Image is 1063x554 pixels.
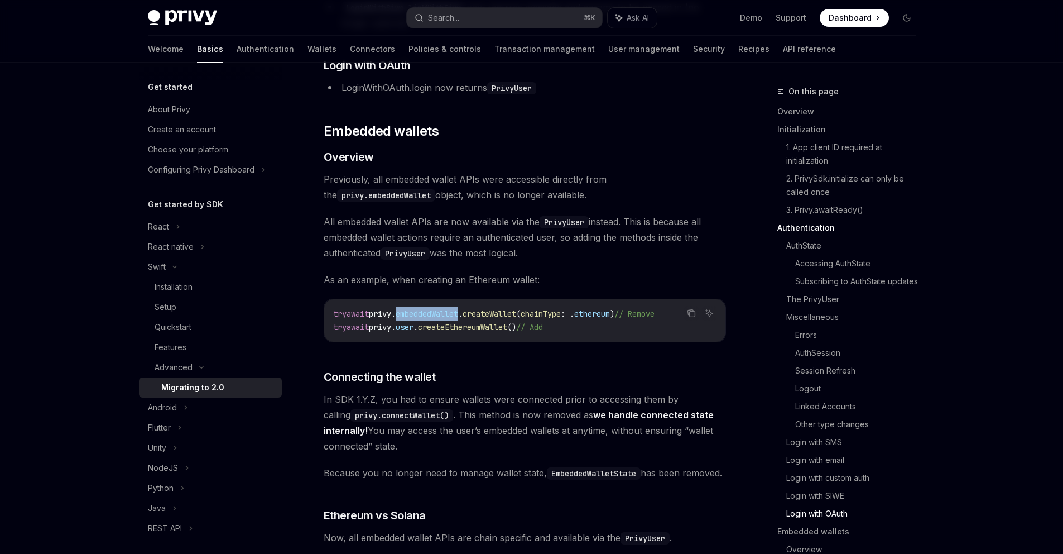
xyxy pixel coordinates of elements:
a: About Privy [139,99,282,120]
span: In SDK 1.Y.Z, you had to ensure wallets were connected prior to accessing them by calling . This ... [324,391,726,454]
a: Other type changes [795,415,925,433]
span: Login with OAuth [324,58,411,73]
span: ethereum [574,309,610,319]
span: try [333,322,347,332]
button: Ask AI [608,8,657,28]
a: Quickstart [139,317,282,337]
a: Welcome [148,36,184,63]
div: Choose your platform [148,143,228,156]
a: Recipes [738,36,769,63]
span: . [458,309,463,319]
code: privy.connectWallet() [350,409,453,422]
li: LoginWithOAuth.login now returns [324,80,726,95]
span: . [413,322,418,332]
span: // Remove [614,309,655,319]
div: Python [148,481,174,495]
div: Installation [155,280,193,294]
div: Java [148,502,166,515]
span: Now, all embedded wallet APIs are chain specific and available via the . [324,530,726,546]
a: Login with SMS [786,433,925,451]
button: Search...⌘K [407,8,602,28]
div: REST API [148,522,182,535]
div: Search... [428,11,459,25]
a: AuthState [786,237,925,255]
span: chainType [521,309,561,319]
span: createWallet [463,309,516,319]
a: 1. App client ID required at initialization [786,138,925,170]
div: Flutter [148,421,171,434]
div: React [148,220,169,233]
div: Setup [155,300,176,314]
a: Login with SIWE [786,487,925,505]
span: createEthereumWallet [418,322,507,332]
code: privy.embeddedWallet [337,189,435,202]
a: Create an account [139,120,282,140]
span: Overview [324,149,374,165]
div: Features [155,341,186,354]
span: Because you no longer need to manage wallet state, has been removed. [324,465,726,481]
a: 3. Privy.awaitReady() [786,201,925,219]
a: Transaction management [494,36,595,63]
a: Basics [197,36,223,63]
a: Linked Accounts [795,398,925,415]
a: Login with custom auth [786,469,925,487]
div: Android [148,401,177,414]
span: privy. [369,309,396,319]
a: Support [776,12,806,23]
span: () [507,322,516,332]
span: privy. [369,322,396,332]
code: PrivyUser [540,216,589,228]
a: Overview [777,103,925,121]
a: Installation [139,277,282,297]
span: // Add [516,322,543,332]
span: Connecting the wallet [324,369,436,385]
span: All embedded wallet APIs are now available via the instead. This is because all embedded wallet a... [324,214,726,261]
a: User management [608,36,680,63]
div: Swift [148,260,166,274]
span: try [333,309,347,319]
a: 2. PrivySdk.initialize can only be called once [786,170,925,201]
a: Dashboard [820,9,889,27]
span: embeddedWallet [396,309,458,319]
span: await [347,322,369,332]
a: Errors [795,326,925,344]
span: Ethereum vs Solana [324,508,426,523]
a: Logout [795,380,925,398]
span: Ask AI [627,12,649,23]
span: As an example, when creating an Ethereum wallet: [324,272,726,288]
div: NodeJS [148,461,178,475]
button: Copy the contents from the code block [684,306,699,321]
a: Session Refresh [795,362,925,380]
span: : . [561,309,574,319]
div: About Privy [148,103,190,116]
img: dark logo [148,10,217,26]
a: The PrivyUser [786,290,925,308]
span: Embedded wallets [324,122,439,140]
span: On this page [788,85,839,98]
code: PrivyUser [381,247,430,260]
code: EmbeddedWalletState [547,467,641,480]
span: Previously, all embedded wallet APIs were accessible directly from the object, which is no longer... [324,171,726,203]
a: Miscellaneous [786,308,925,326]
a: Migrating to 2.0 [139,378,282,398]
a: Connectors [350,36,395,63]
code: PrivyUser [487,82,536,94]
span: Dashboard [829,12,872,23]
span: ⌘ K [584,13,595,22]
div: Configuring Privy Dashboard [148,163,254,176]
span: user [396,322,413,332]
h5: Get started by SDK [148,198,223,211]
span: ( [516,309,521,319]
a: Features [139,337,282,357]
span: await [347,309,369,319]
a: Login with OAuth [786,505,925,523]
a: Authentication [237,36,294,63]
a: Login with email [786,451,925,469]
div: Create an account [148,123,216,136]
span: ) [610,309,614,319]
a: Initialization [777,121,925,138]
a: Wallets [307,36,336,63]
a: Setup [139,297,282,317]
a: Security [693,36,725,63]
a: Authentication [777,219,925,237]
